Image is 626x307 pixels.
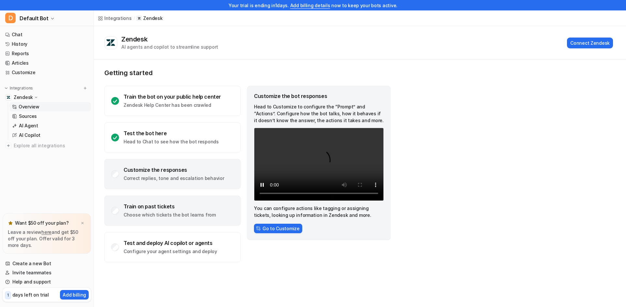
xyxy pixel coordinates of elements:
p: Head to Customize to configure the “Prompt” and “Actions”. Configure how the bot talks, how it be... [254,103,384,124]
div: Train the bot on your public help center [124,93,221,100]
video: Your browser does not support the video tag. [254,128,384,201]
div: Test and deploy AI copilot or agents [124,240,217,246]
a: History [3,40,91,49]
button: Integrations [3,85,35,91]
div: Customize the bot responses [254,93,384,99]
p: Zendesk [143,15,162,22]
div: Test the bot here [124,130,219,137]
img: CstomizeIcon [256,226,261,231]
span: Explore all integrations [14,140,88,151]
p: Leave a review and get $50 off your plan. Offer valid for 3 more days. [8,229,86,249]
a: Customize [3,68,91,77]
img: Zendesk [7,95,10,99]
a: Explore all integrations [3,141,91,150]
img: Zendesk logo [106,39,116,47]
button: Add billing [60,290,89,299]
div: Train on past tickets [124,203,216,210]
p: Configure your agent settings and deploy [124,248,217,255]
button: Go to Customize [254,224,302,233]
p: Integrations [10,86,33,91]
p: days left on trial [12,291,49,298]
a: Sources [9,112,91,121]
a: Invite teammates [3,268,91,277]
a: Create a new Bot [3,259,91,268]
img: explore all integrations [5,142,12,149]
img: x [81,221,84,225]
a: Overview [9,102,91,111]
p: Overview [19,104,39,110]
p: Want $50 off your plan? [15,220,69,226]
span: D [5,13,16,23]
p: Head to Chat to see how the bot responds [124,138,219,145]
p: Choose which tickets the bot learns from [124,212,216,218]
a: Chat [3,30,91,39]
img: star [8,220,13,226]
a: Zendesk [137,15,162,22]
p: 1 [7,292,9,298]
img: menu_add.svg [83,86,87,90]
button: Connect Zendesk [567,38,613,48]
span: / [134,15,135,21]
p: Correct replies, tone and escalation behavior [124,175,224,182]
a: here [41,229,52,235]
a: AI Agent [9,121,91,130]
a: Integrations [98,15,132,22]
p: Zendesk [14,94,33,101]
p: Sources [19,113,37,120]
p: AI Agent [19,122,38,129]
img: expand menu [4,86,8,90]
div: Customize the responses [124,167,224,173]
p: Getting started [104,69,391,77]
a: Add billing details [290,3,330,8]
div: Zendesk [121,35,150,43]
p: You can configure actions like tagging or assigning tickets, looking up information in Zendesk an... [254,205,384,218]
p: Zendesk Help Center has been crawled [124,102,221,108]
a: Reports [3,49,91,58]
p: AI Copilot [19,132,40,138]
div: Integrations [104,15,132,22]
a: Articles [3,58,91,68]
span: Default Bot [20,14,49,23]
a: Help and support [3,277,91,286]
a: AI Copilot [9,131,91,140]
p: Add billing [63,291,86,298]
div: AI agents and copilot to streamline support [121,43,218,50]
